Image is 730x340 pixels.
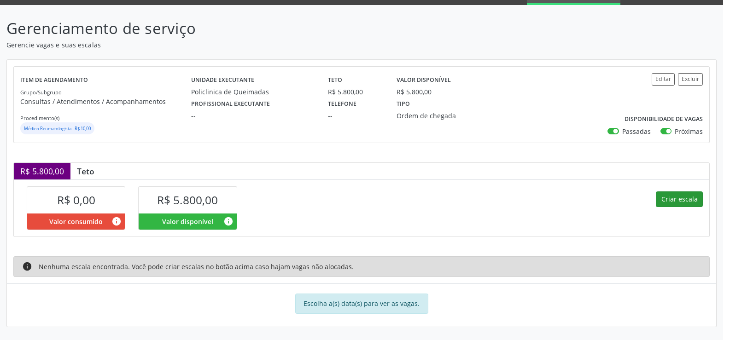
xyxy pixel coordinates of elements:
span: R$ 5.800,00 [157,192,218,207]
label: Item de agendamento [20,73,88,87]
div: Ordem de chegada [397,111,486,121]
label: Unidade executante [191,73,254,87]
label: Passadas [622,127,651,136]
div: R$ 5.800,00 [14,163,70,179]
div: R$ 5.800,00 [328,87,384,97]
div: Teto [70,166,101,176]
small: Grupo/Subgrupo [20,89,62,96]
label: Profissional executante [191,97,270,111]
p: Consultas / Atendimentos / Acompanhamentos [20,97,191,106]
span: R$ 0,00 [57,192,95,207]
label: Tipo [397,97,410,111]
span: Valor disponível [162,217,213,226]
div: -- [191,111,315,121]
label: Telefone [328,97,356,111]
div: Nenhuma escala encontrada. Você pode criar escalas no botão acima caso hajam vagas não alocadas. [13,256,710,277]
div: R$ 5.800,00 [397,87,432,97]
i: info [22,261,32,271]
label: Próximas [675,127,703,136]
i: Valor consumido por agendamentos feitos para este serviço [111,216,122,226]
i: Valor disponível para agendamentos feitos para este serviço [223,216,234,226]
p: Gerencie vagas e suas escalas [6,40,503,50]
div: Escolha a(s) data(s) para ver as vagas. [295,294,428,314]
label: Valor disponível [397,73,451,87]
p: Gerenciamento de serviço [6,17,503,40]
button: Criar escala [656,191,703,207]
label: Teto [328,73,342,87]
button: Excluir [678,73,703,86]
label: Disponibilidade de vagas [625,112,703,127]
div: Policlinica de Queimadas [191,87,315,97]
span: Valor consumido [49,217,103,226]
button: Editar [652,73,675,86]
div: -- [328,111,384,121]
small: Procedimento(s) [20,115,59,121]
small: Médico Reumatologista - R$ 10,00 [24,126,91,132]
